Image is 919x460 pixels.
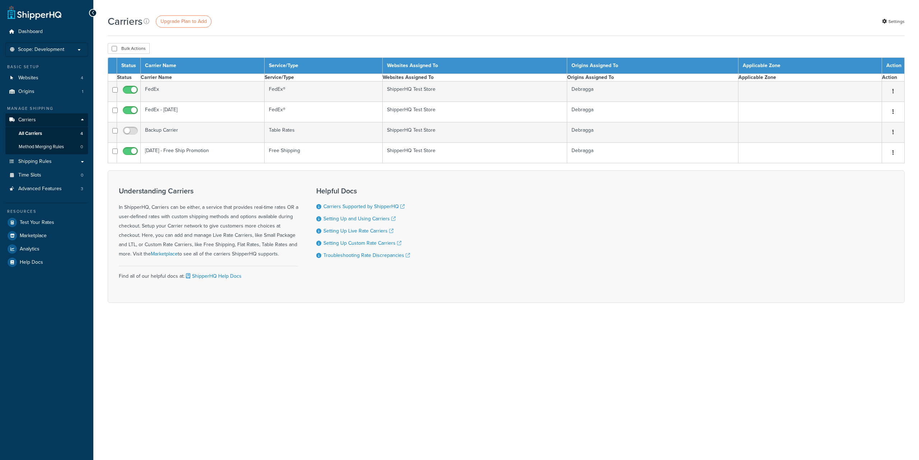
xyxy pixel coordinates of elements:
[382,102,567,122] td: ShipperHQ Test Store
[738,74,882,81] th: Applicable Zone
[5,64,88,70] div: Basic Setup
[5,113,88,127] a: Carriers
[567,58,738,74] th: Origins Assigned To
[18,89,34,95] span: Origins
[18,172,41,178] span: Time Slots
[117,58,141,74] th: Status
[185,272,242,280] a: ShipperHQ Help Docs
[160,18,207,25] span: Upgrade Plan to Add
[5,127,88,140] li: All Carriers
[323,227,393,235] a: Setting Up Live Rate Carriers
[882,17,905,27] a: Settings
[19,144,64,150] span: Method Merging Rules
[18,47,64,53] span: Scope: Development
[5,113,88,154] li: Carriers
[119,187,298,259] div: In ShipperHQ, Carriers can be either, a service that provides real-time rates OR a user-defined r...
[567,74,738,81] th: Origins Assigned To
[8,5,61,20] a: ShipperHQ Home
[5,127,88,140] a: All Carriers 4
[382,81,567,102] td: ShipperHQ Test Store
[738,58,882,74] th: Applicable Zone
[141,58,265,74] th: Carrier Name
[5,182,88,196] li: Advanced Features
[20,220,54,226] span: Test Your Rates
[141,143,265,163] td: [DATE] - Free Ship Promotion
[108,43,150,54] button: Bulk Actions
[5,208,88,215] div: Resources
[82,89,83,95] span: 1
[5,71,88,85] li: Websites
[382,122,567,143] td: ShipperHQ Test Store
[5,105,88,112] div: Manage Shipping
[5,216,88,229] a: Test Your Rates
[141,122,265,143] td: Backup Carrier
[80,131,83,137] span: 4
[5,71,88,85] a: Websites 4
[18,29,43,35] span: Dashboard
[5,85,88,98] li: Origins
[20,233,47,239] span: Marketplace
[5,85,88,98] a: Origins 1
[20,259,43,266] span: Help Docs
[18,75,38,81] span: Websites
[264,81,382,102] td: FedEx®
[264,143,382,163] td: Free Shipping
[151,250,178,258] a: Marketplace
[81,172,83,178] span: 0
[567,81,738,102] td: Debragga
[567,102,738,122] td: Debragga
[5,140,88,154] a: Method Merging Rules 0
[5,169,88,182] li: Time Slots
[316,187,410,195] h3: Helpful Docs
[18,159,52,165] span: Shipping Rules
[5,229,88,242] a: Marketplace
[382,58,567,74] th: Websites Assigned To
[882,58,905,74] th: Action
[323,215,396,222] a: Setting Up and Using Carriers
[141,102,265,122] td: FedEx - [DATE]
[5,182,88,196] a: Advanced Features 3
[5,25,88,38] a: Dashboard
[567,143,738,163] td: Debragga
[119,187,298,195] h3: Understanding Carriers
[81,75,83,81] span: 4
[19,131,42,137] span: All Carriers
[567,122,738,143] td: Debragga
[264,102,382,122] td: FedEx®
[323,203,405,210] a: Carriers Supported by ShipperHQ
[882,74,905,81] th: Action
[20,246,39,252] span: Analytics
[323,252,410,259] a: Troubleshooting Rate Discrepancies
[323,239,401,247] a: Setting Up Custom Rate Carriers
[18,117,36,123] span: Carriers
[5,155,88,168] a: Shipping Rules
[81,186,83,192] span: 3
[264,58,382,74] th: Service/Type
[156,15,211,28] a: Upgrade Plan to Add
[117,74,141,81] th: Status
[264,122,382,143] td: Table Rates
[18,186,62,192] span: Advanced Features
[141,81,265,102] td: FedEx
[5,140,88,154] li: Method Merging Rules
[382,143,567,163] td: ShipperHQ Test Store
[5,169,88,182] a: Time Slots 0
[108,14,143,28] h1: Carriers
[5,256,88,269] a: Help Docs
[5,243,88,255] a: Analytics
[382,74,567,81] th: Websites Assigned To
[119,266,298,281] div: Find all of our helpful docs at:
[264,74,382,81] th: Service/Type
[141,74,265,81] th: Carrier Name
[80,144,83,150] span: 0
